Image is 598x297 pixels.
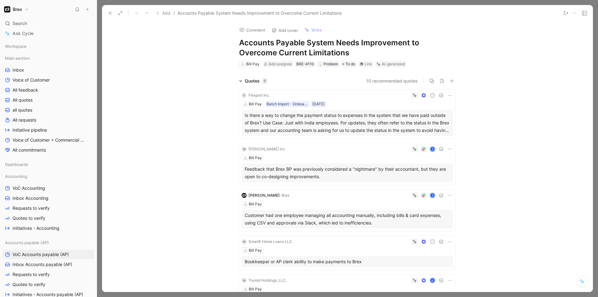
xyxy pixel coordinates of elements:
span: Add assignee [268,62,292,66]
span: VoC Accounting [13,185,45,191]
button: View actions [87,137,93,143]
div: Batch Import - Onboarded Customer [267,101,308,107]
button: View actions [85,251,92,258]
span: Requests to verify [13,205,50,211]
button: View actions [85,147,92,153]
span: Inbox [13,67,24,73]
button: View actions [85,205,92,211]
span: All feedback [13,87,38,93]
button: 10 recommended quotes [366,77,418,85]
div: A [431,93,435,98]
div: AI-generated [382,61,405,67]
div: Accounting [3,172,94,181]
a: Quotes to verify [3,280,94,289]
div: Bill Pay [249,247,262,254]
div: 💡Problem [317,61,339,67]
div: Dashboards [3,160,94,169]
a: Voice of Customer [3,75,94,85]
a: Inbox [3,65,94,75]
button: View actions [85,107,92,113]
span: Initiatives - Accounting [13,225,59,231]
h1: Accounts Payable System Needs Improvement to Overcome Current Limitations [239,38,456,58]
a: Ask Cycle [3,29,94,38]
span: Accounts Payable System Needs Improvement to Overcome Current Limitations [177,9,342,17]
span: Inbox Accounts payable (AP) [13,261,72,268]
div: Bookkeeper or AP clerk ability to make payments to Brex [245,258,450,265]
div: Bill Pay [249,201,262,207]
a: Initiatives - Accounting [3,224,94,233]
div: Main section [3,53,94,63]
span: all quotes [13,107,32,113]
div: Quotes9 [237,77,270,85]
div: Bill Pay [249,286,262,292]
div: Bill Pay [246,61,259,67]
span: · Brex [280,193,289,198]
button: View actions [85,225,92,231]
span: Inbox Accounting [13,195,49,201]
span: VoC Accounts payable (AP) [13,251,69,258]
div: Flexport Inc. [248,92,270,98]
button: View actions [85,261,92,268]
div: Z [431,194,435,198]
span: Voice of Customer + Commercial NRR Feedback [13,137,87,143]
img: 💡 [319,62,322,66]
div: BRE-4110 [296,61,314,67]
button: Write [302,26,325,34]
button: View actions [85,117,92,123]
span: Accounting [5,173,27,179]
span: Search [13,20,27,27]
span: Voice of Customer [13,77,50,83]
div: C [242,93,247,98]
h1: Brex [13,7,22,12]
span: Ask Cycle [13,30,33,37]
button: Comment [237,26,268,34]
div: B [431,240,435,244]
div: Link [365,61,372,67]
button: View actions [85,215,92,221]
a: Requests to verify [3,204,94,213]
span: All commitments [13,147,46,153]
button: View actions [85,271,92,278]
div: Bill Pay [249,101,262,107]
div: Z [431,147,435,151]
div: Dashboards [3,160,94,171]
a: Quotes to verify [3,214,94,223]
button: View actions [85,185,92,191]
div: A [431,279,435,283]
a: All quotes [3,95,94,105]
a: All requests [3,115,94,125]
span: Quotes to verify [13,215,45,221]
div: M [242,278,247,283]
div: Trumid Holdings, LLC. [248,277,287,284]
div: To do [341,61,356,67]
span: Accounts payable (AP) [5,239,49,246]
span: / [173,9,175,17]
a: Inbox Accounts payable (AP) [3,260,94,269]
span: Quotes to verify [13,281,45,288]
span: Dashboards [5,161,28,168]
div: Main sectionInboxVoice of CustomerAll feedbackAll quotesall quotesAll requestsInitiative pipeline... [3,53,94,155]
div: Customer had one employee managing all accounting manually, including bills & card expenses, usin... [245,212,450,227]
span: Main section [5,55,30,61]
a: all quotes [3,105,94,115]
button: View actions [85,67,92,73]
div: M [242,239,247,244]
div: Bill Pay [249,155,262,161]
div: [DATE] [312,101,325,107]
img: Brex [4,6,10,13]
a: VoC Accounts payable (AP) [3,250,94,259]
div: [PERSON_NAME] Inc [248,146,285,152]
button: View actions [85,281,92,288]
span: To do [345,61,355,67]
div: M [242,147,247,152]
a: All feedback [3,85,94,95]
a: VoC Accounting [3,184,94,193]
button: Add [155,9,172,17]
div: Search [3,19,94,28]
button: View actions [85,77,92,83]
span: [PERSON_NAME] [248,193,280,198]
a: Requests to verify [3,270,94,279]
span: Write [311,27,322,33]
button: View actions [85,127,92,133]
div: Is there a way to change the payment status to expenses in the system that we have paid outside o... [245,112,450,134]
